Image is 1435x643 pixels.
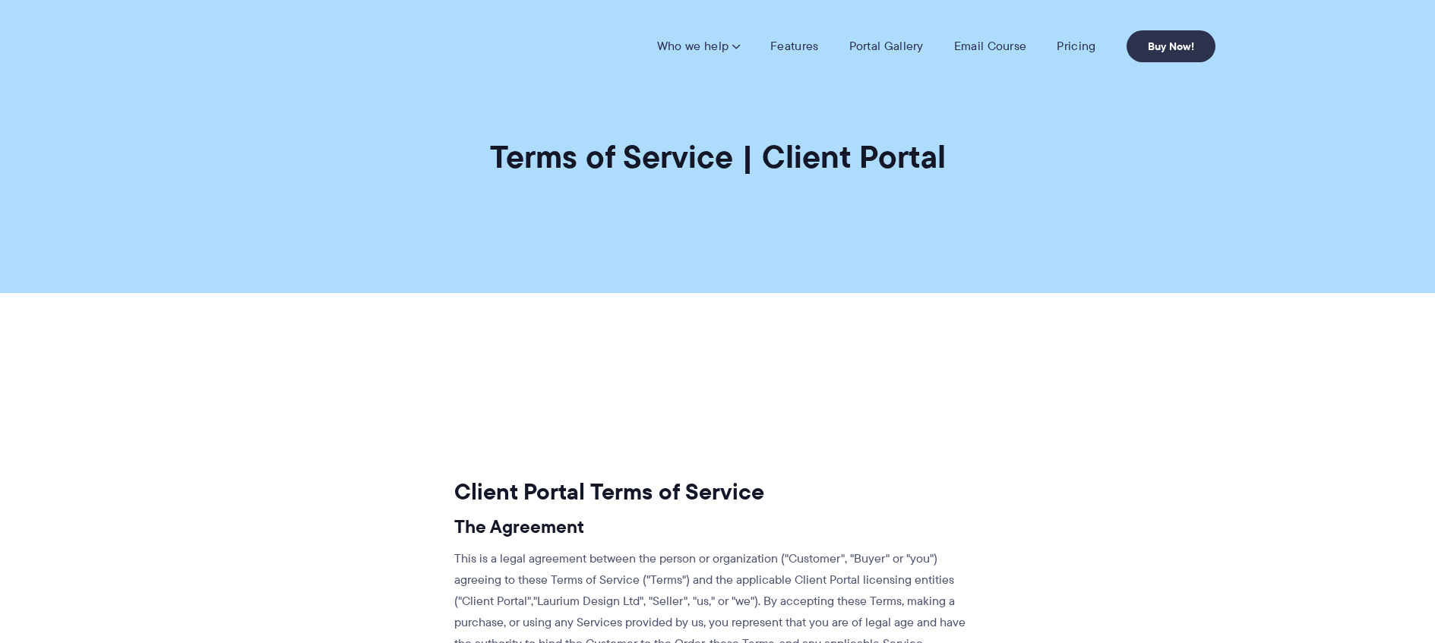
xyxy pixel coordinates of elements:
h3: The Agreement [454,515,972,538]
a: Email Course [954,39,1027,54]
a: Who we help [657,39,740,54]
h1: Terms of Service | Client Portal [490,137,946,177]
a: Pricing [1057,39,1095,54]
a: Buy Now! [1127,30,1215,62]
h2: Client Portal Terms of Service [454,478,972,506]
a: Features [770,39,818,54]
a: Portal Gallery [849,39,924,54]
